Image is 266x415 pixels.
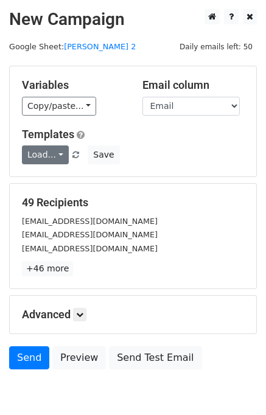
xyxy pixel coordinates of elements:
[64,42,136,51] a: [PERSON_NAME] 2
[22,244,158,253] small: [EMAIL_ADDRESS][DOMAIN_NAME]
[109,346,201,369] a: Send Test Email
[22,145,69,164] a: Load...
[52,346,106,369] a: Preview
[22,128,74,141] a: Templates
[22,217,158,226] small: [EMAIL_ADDRESS][DOMAIN_NAME]
[175,42,257,51] a: Daily emails left: 50
[205,357,266,415] iframe: Chat Widget
[175,40,257,54] span: Daily emails left: 50
[9,346,49,369] a: Send
[22,261,73,276] a: +46 more
[142,78,245,92] h5: Email column
[22,78,124,92] h5: Variables
[22,308,244,321] h5: Advanced
[9,42,136,51] small: Google Sheet:
[22,196,244,209] h5: 49 Recipients
[88,145,119,164] button: Save
[22,230,158,239] small: [EMAIL_ADDRESS][DOMAIN_NAME]
[9,9,257,30] h2: New Campaign
[22,97,96,116] a: Copy/paste...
